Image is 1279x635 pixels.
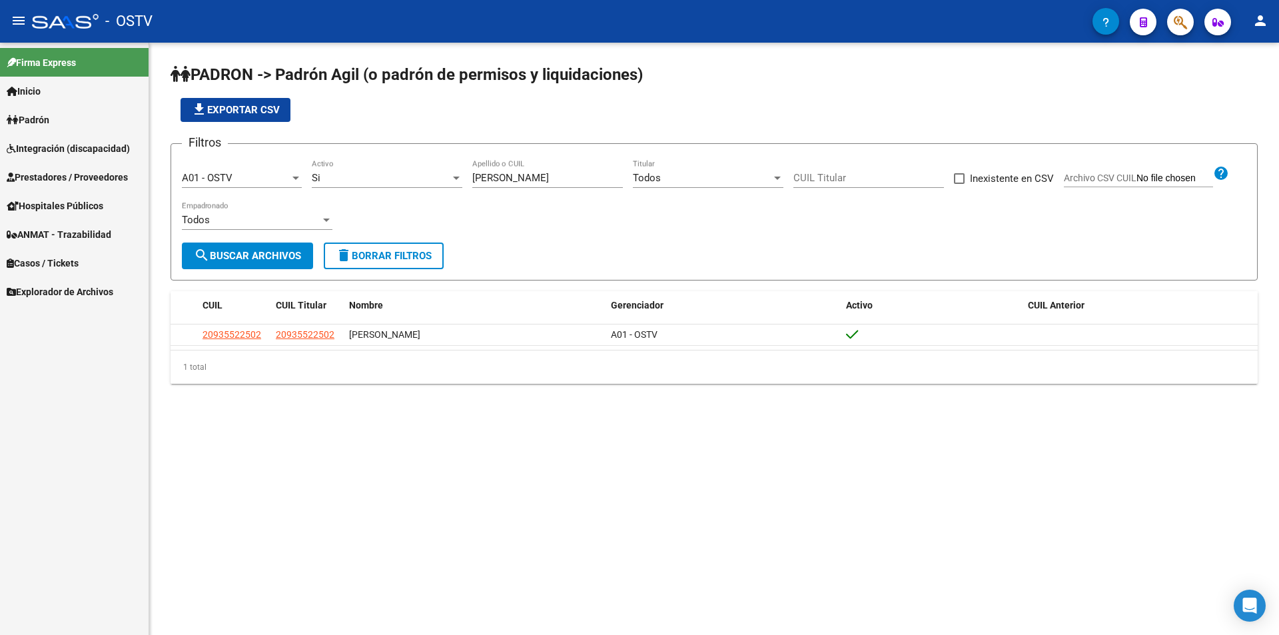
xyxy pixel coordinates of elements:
[312,172,320,184] span: Si
[970,171,1054,187] span: Inexistente en CSV
[171,65,643,84] span: PADRON -> Padrón Agil (o padrón de permisos y liquidaciones)
[194,250,301,262] span: Buscar Archivos
[182,133,228,152] h3: Filtros
[182,243,313,269] button: Buscar Archivos
[191,101,207,117] mat-icon: file_download
[171,350,1258,384] div: 1 total
[7,285,113,299] span: Explorador de Archivos
[203,329,261,340] span: 20935522502
[1064,173,1136,183] span: Archivo CSV CUIL
[276,300,326,311] span: CUIL Titular
[182,214,210,226] span: Todos
[841,291,1023,320] datatable-header-cell: Activo
[606,291,841,320] datatable-header-cell: Gerenciador
[1023,291,1258,320] datatable-header-cell: CUIL Anterior
[344,291,606,320] datatable-header-cell: Nombre
[194,247,210,263] mat-icon: search
[1213,165,1229,181] mat-icon: help
[7,170,128,185] span: Prestadores / Proveedores
[1252,13,1268,29] mat-icon: person
[7,141,130,156] span: Integración (discapacidad)
[276,329,334,340] span: 20935522502
[105,7,153,36] span: - OSTV
[203,300,222,311] span: CUIL
[611,300,663,311] span: Gerenciador
[7,256,79,271] span: Casos / Tickets
[7,199,103,213] span: Hospitales Públicos
[324,243,444,269] button: Borrar Filtros
[182,172,232,184] span: A01 - OSTV
[336,247,352,263] mat-icon: delete
[11,13,27,29] mat-icon: menu
[7,227,111,242] span: ANMAT - Trazabilidad
[633,172,661,184] span: Todos
[1028,300,1084,311] span: CUIL Anterior
[270,291,344,320] datatable-header-cell: CUIL Titular
[349,300,383,311] span: Nombre
[7,55,76,70] span: Firma Express
[336,250,432,262] span: Borrar Filtros
[7,113,49,127] span: Padrón
[611,329,657,340] span: A01 - OSTV
[181,98,290,122] button: Exportar CSV
[197,291,270,320] datatable-header-cell: CUIL
[1234,590,1266,622] div: Open Intercom Messenger
[349,329,420,340] span: [PERSON_NAME]
[846,300,873,311] span: Activo
[7,84,41,99] span: Inicio
[1136,173,1213,185] input: Archivo CSV CUIL
[191,104,280,116] span: Exportar CSV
